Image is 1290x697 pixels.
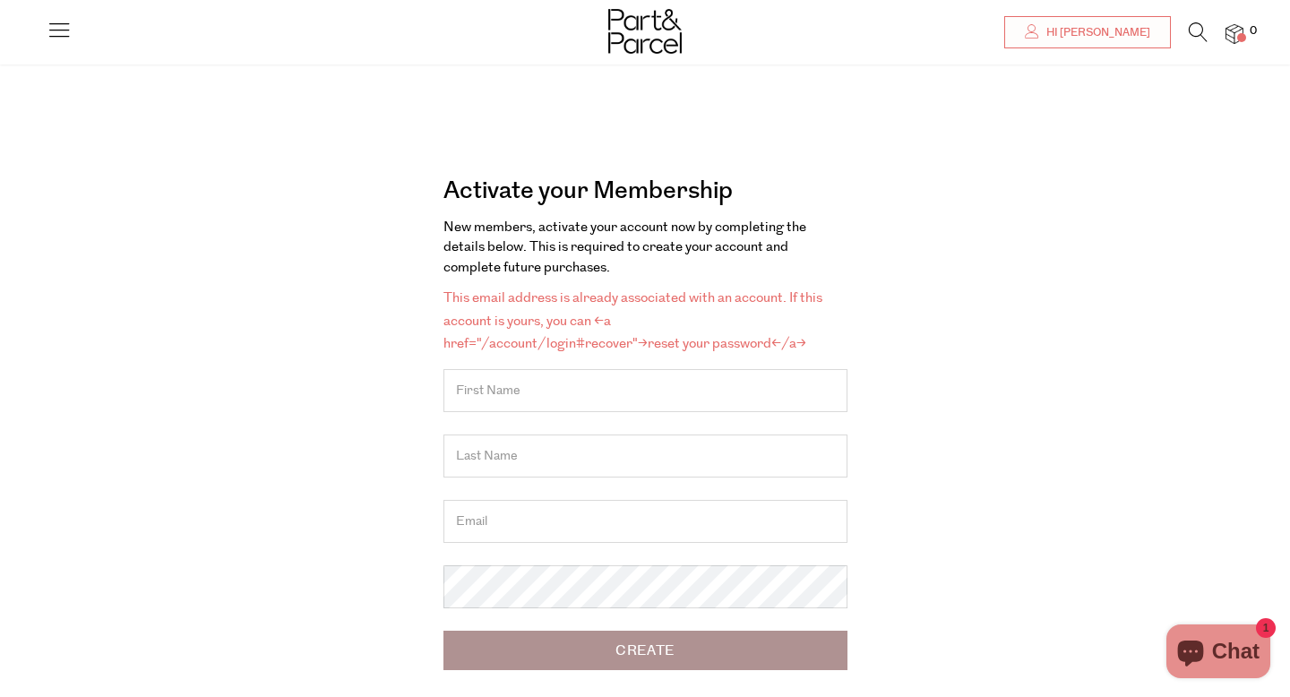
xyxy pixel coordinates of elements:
[443,170,733,211] a: Activate your Membership
[443,435,847,478] input: Last Name
[1225,24,1243,43] a: 0
[1004,16,1171,48] a: Hi [PERSON_NAME]
[608,9,682,54] img: Part&Parcel
[443,218,847,279] p: New members, activate your account now by completing the details below. This is required to creat...
[1042,25,1150,40] span: Hi [PERSON_NAME]
[1245,23,1261,39] span: 0
[443,369,847,412] input: First Name
[1161,624,1276,683] inbox-online-store-chat: Shopify online store chat
[443,500,847,543] input: Email
[443,287,847,356] li: This email address is already associated with an account. If this account is yours, you can <a hr...
[443,631,847,670] input: Create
